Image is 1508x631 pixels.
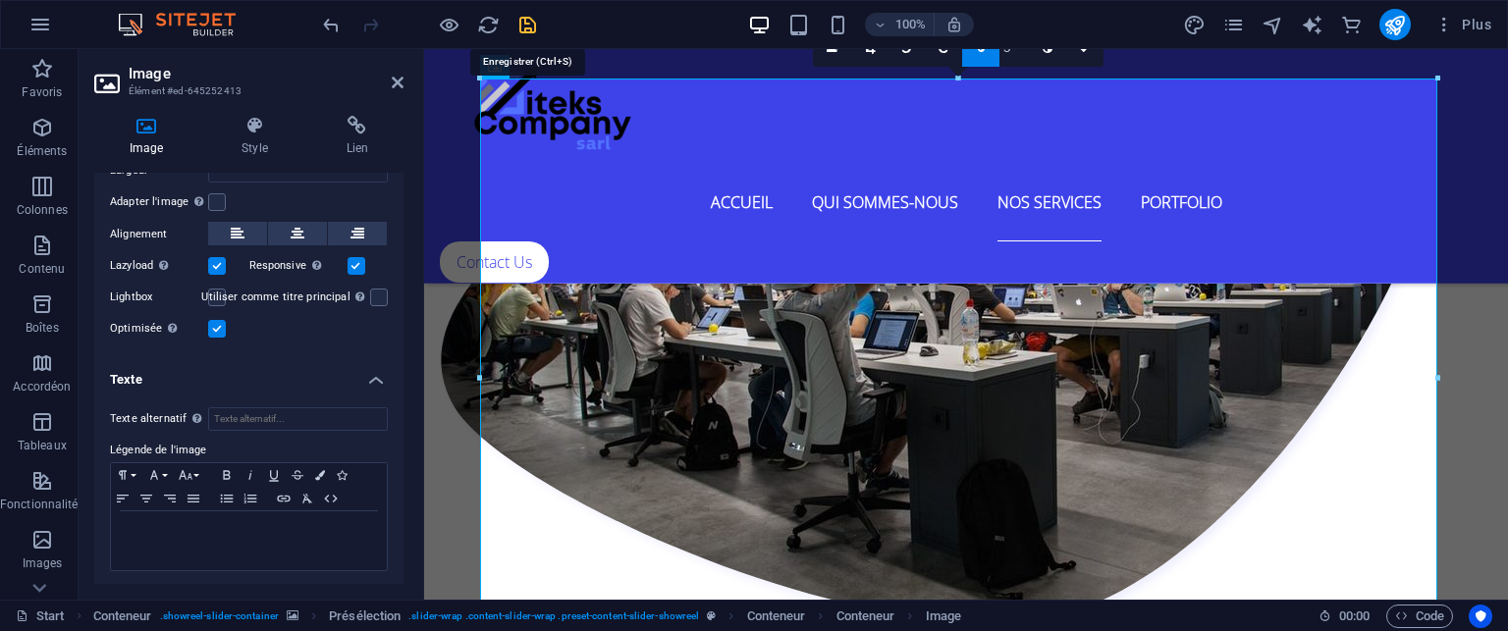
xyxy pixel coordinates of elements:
[23,555,63,571] p: Images
[926,605,961,628] span: Cliquez pour sélectionner. Double-cliquez pour modifier.
[262,463,286,487] button: Underline (Ctrl+U)
[239,487,262,510] button: Ordered List
[239,463,262,487] button: Italic (Ctrl+I)
[320,14,343,36] i: Annuler : Modifier l'image (Ctrl+Z)
[287,610,298,621] i: Cet élément contient un arrière-plan.
[110,286,208,309] label: Lightbox
[1222,13,1246,36] button: pages
[249,254,348,278] label: Responsive
[272,487,296,510] button: Insert Link
[476,13,500,36] button: reload
[142,463,174,487] button: Font Family
[1301,14,1323,36] i: AI Writer
[110,165,208,176] label: Largeur
[206,116,310,157] h4: Style
[329,605,401,628] span: Cliquez pour sélectionner. Double-cliquez pour modifier.
[110,407,208,431] label: Texte alternatif
[113,13,260,36] img: Editor Logo
[1395,605,1444,628] span: Code
[17,202,68,218] p: Colonnes
[707,610,716,621] i: Cet élément est une présélection personnalisable.
[1379,9,1411,40] button: publish
[158,487,182,510] button: Align Right
[93,605,152,628] span: Cliquez pour sélectionner. Double-cliquez pour modifier.
[437,13,460,36] button: Cliquez ici pour quitter le mode Aperçu et poursuivre l'édition.
[160,605,279,628] span: . showreel-slider-container
[1386,605,1453,628] button: Code
[311,116,404,157] h4: Lien
[945,16,963,33] i: Lors du redimensionnement, ajuster automatiquement le niveau de zoom en fonction de l'appareil sé...
[111,487,135,510] button: Align Left
[1319,605,1371,628] h6: Durée de la session
[1222,14,1245,36] i: Pages (Ctrl+Alt+S)
[208,407,388,431] input: Texte alternatif...
[477,14,500,36] i: Actualiser la page
[93,605,961,628] nav: breadcrumb
[1183,14,1206,36] i: Design (Ctrl+Alt+Y)
[110,439,388,462] label: Légende de l'image
[19,261,65,277] p: Contenu
[121,521,377,539] p: ​
[1262,13,1285,36] button: navigator
[1339,605,1370,628] span: 00 00
[17,143,67,159] p: Éléments
[182,487,205,510] button: Align Justify
[309,463,331,487] button: Colors
[296,487,319,510] button: Clear Formatting
[1434,15,1491,34] span: Plus
[110,317,208,341] label: Optimisée
[129,65,404,82] h2: Image
[836,605,895,628] span: Cliquez pour sélectionner. Double-cliquez pour modifier.
[408,605,699,628] span: . slider-wrap .content-slider-wrap .preset-content-slider-showreel
[319,487,343,510] button: HTML
[110,254,208,278] label: Lazyload
[26,320,59,336] p: Boîtes
[110,190,208,214] label: Adapter l'image
[215,487,239,510] button: Unordered List
[1183,13,1207,36] button: design
[94,356,404,392] h4: Texte
[129,82,364,100] h3: Élément #ed-645252413
[894,13,926,36] h6: 100%
[1262,14,1284,36] i: Navigateur
[515,13,539,36] button: save
[865,13,935,36] button: 100%
[1301,13,1324,36] button: text_generator
[1469,605,1492,628] button: Usercentrics
[1353,608,1356,623] span: :
[201,286,370,309] label: Utiliser comme titre principal
[1383,14,1406,36] i: Publier
[319,13,343,36] button: undo
[16,605,65,628] a: Cliquez pour annuler la sélection. Double-cliquez pour ouvrir Pages.
[110,223,208,246] label: Alignement
[747,605,806,628] span: Cliquez pour sélectionner. Double-cliquez pour modifier.
[22,84,62,100] p: Favoris
[13,379,71,394] p: Accordéon
[111,463,142,487] button: Paragraph Format
[331,463,352,487] button: Icons
[215,463,239,487] button: Bold (Ctrl+B)
[135,487,158,510] button: Align Center
[1340,13,1364,36] button: commerce
[286,463,309,487] button: Strikethrough
[94,116,206,157] h4: Image
[1340,14,1363,36] i: E-commerce
[1427,9,1499,40] button: Plus
[174,463,205,487] button: Font Size
[18,438,67,453] p: Tableaux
